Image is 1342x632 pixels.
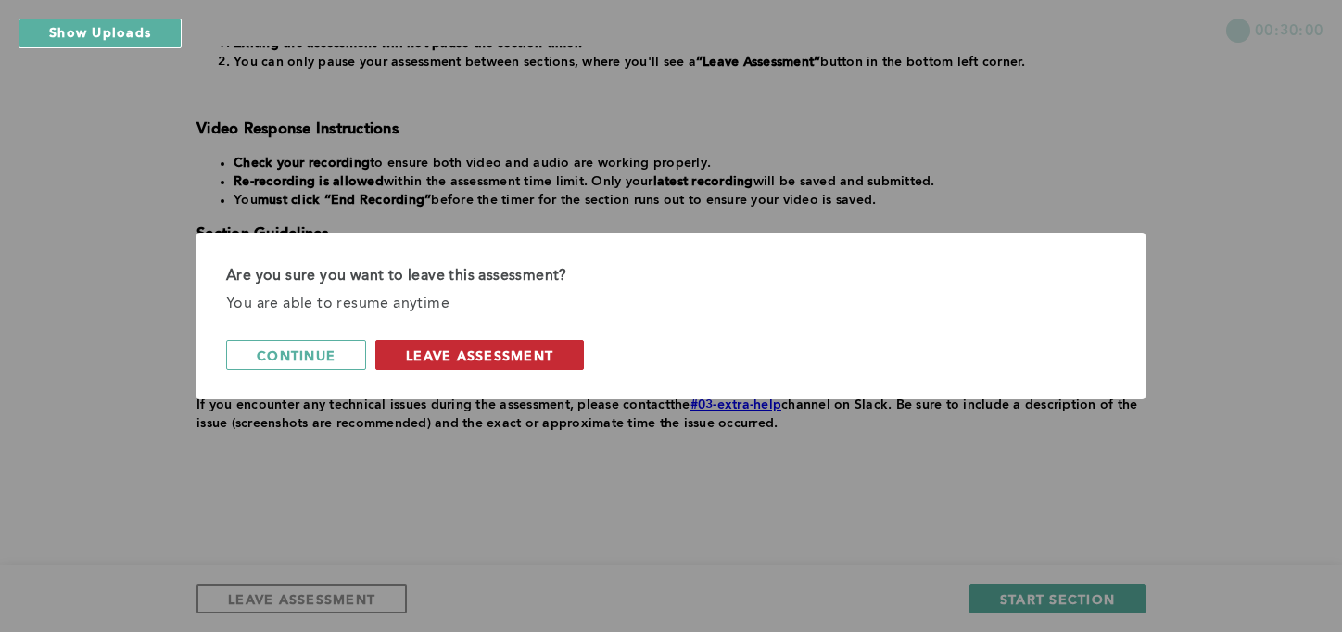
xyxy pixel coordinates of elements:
button: continue [226,340,366,370]
span: leave assessment [406,347,553,364]
div: Are you sure you want to leave this assessment? [226,262,1116,290]
div: You are able to resume anytime [226,290,1116,318]
button: Show Uploads [19,19,182,48]
button: leave assessment [375,340,584,370]
span: continue [257,347,335,364]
